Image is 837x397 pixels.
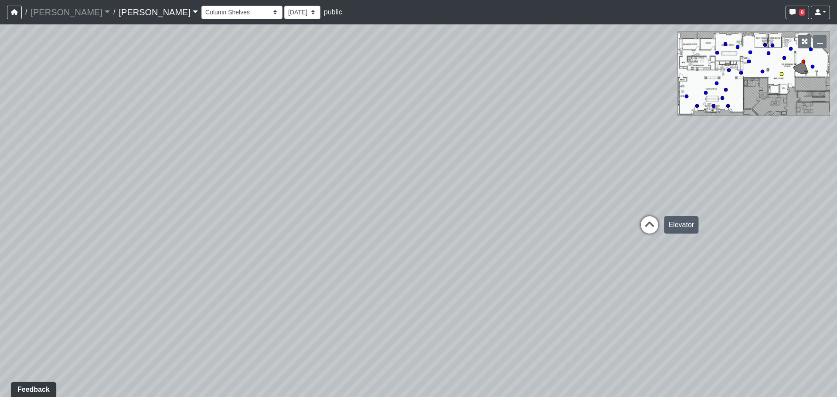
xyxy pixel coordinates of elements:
[664,216,698,234] div: Elevator
[324,8,342,16] span: public
[119,3,198,21] a: [PERSON_NAME]
[799,9,805,16] span: 8
[7,380,58,397] iframe: Ybug feedback widget
[22,3,31,21] span: /
[786,6,809,19] button: 8
[31,3,110,21] a: [PERSON_NAME]
[110,3,119,21] span: /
